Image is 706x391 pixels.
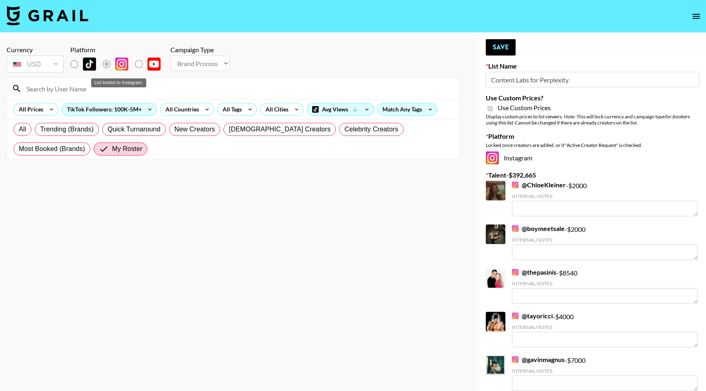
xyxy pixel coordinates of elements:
[512,355,698,391] div: - $ 7000
[70,56,167,73] div: List locked to Instagram.
[512,368,698,374] div: Internal Notes:
[14,103,45,116] div: All Prices
[22,82,454,95] input: Search by User Name
[512,193,698,199] div: Internal Notes:
[486,151,699,164] div: Instagram
[19,124,26,134] span: All
[512,355,565,364] a: @gavinmagnus
[486,113,699,126] div: Display custom prices to list viewers. Note: This will lock currency and campaign type . Cannot b...
[512,268,698,304] div: - $ 8540
[70,46,167,54] div: Platform
[7,6,88,25] img: Grail Talent
[115,58,128,71] img: Instagram
[19,144,85,154] span: Most Booked (Brands)
[486,171,699,179] label: Talent - $ 392,665
[83,58,96,71] img: TikTok
[498,104,551,112] span: Use Custom Prices
[512,182,518,188] img: Instagram
[512,237,698,243] div: Internal Notes:
[7,46,64,54] div: Currency
[40,124,94,134] span: Trending (Brands)
[229,124,331,134] span: [DEMOGRAPHIC_DATA] Creators
[307,103,373,116] div: Avg Views
[512,312,553,320] a: @tayoricci
[486,39,516,56] button: Save
[112,144,142,154] span: My Roster
[512,225,518,232] img: Instagram
[512,312,698,347] div: - $ 4000
[512,181,566,189] a: @ChloeKleiner
[512,224,565,233] a: @boymeetsale
[512,269,518,275] img: Instagram
[62,103,156,116] div: TikTok Followers: 100K-5M+
[218,103,244,116] div: All Tags
[7,54,64,74] div: Currency is locked to USD
[174,124,215,134] span: New Creators
[486,94,699,102] label: Use Custom Prices?
[107,124,161,134] span: Quick Turnaround
[512,356,518,363] img: Instagram
[512,280,698,287] div: Internal Notes:
[344,124,398,134] span: Celebrity Creators
[161,103,201,116] div: All Countries
[486,142,699,148] div: Locked once creators are added, or if "Active Creator Request" is checked.
[261,103,290,116] div: All Cities
[147,58,161,71] img: YouTube
[378,103,437,116] div: Match Any Tags
[91,78,146,87] div: List locked to Instagram.
[512,324,698,330] div: Internal Notes:
[512,224,698,260] div: - $ 2000
[688,8,704,24] button: open drawer
[512,268,556,276] a: @thepasinis
[170,46,230,54] div: Campaign Type
[8,57,62,71] div: USD
[486,62,699,70] label: List Name
[486,132,699,140] label: Platform
[486,113,690,126] em: for bookers using this list
[512,313,518,319] img: Instagram
[486,151,499,164] img: Instagram
[512,181,698,216] div: - $ 2000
